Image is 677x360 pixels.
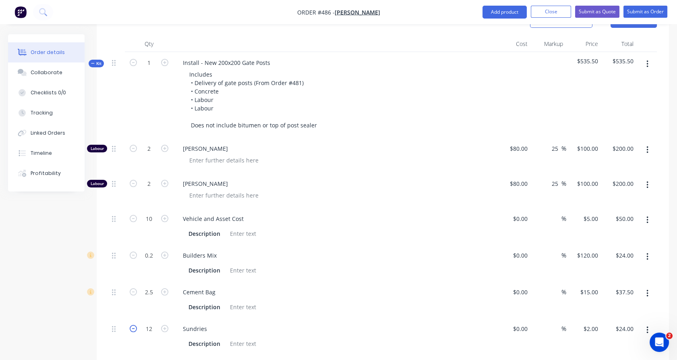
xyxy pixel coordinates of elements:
[176,286,222,298] div: Cement Bag
[8,42,85,62] button: Order details
[566,36,602,52] div: Price
[561,324,566,333] span: %
[650,333,669,352] iframe: Intercom live chat
[183,179,492,188] span: [PERSON_NAME]
[185,228,224,239] div: Description
[87,145,107,152] div: Labour
[87,180,107,187] div: Labour
[176,213,250,225] div: Vehicle and Asset Cost
[183,69,323,131] div: Includes • Delivery of gate posts (From Order #481) • Concrete • Labour • Labour Does not include...
[531,36,566,52] div: Markup
[8,83,85,103] button: Checklists 0/0
[185,264,224,276] div: Description
[31,89,66,96] div: Checklists 0/0
[297,8,335,16] span: Order #486 -
[561,214,566,223] span: %
[561,251,566,260] span: %
[31,109,53,117] div: Tracking
[623,6,667,18] button: Submit as Order
[495,36,531,52] div: Cost
[8,163,85,183] button: Profitability
[176,323,213,335] div: Sundries
[8,103,85,123] button: Tracking
[31,170,61,177] div: Profitability
[89,60,104,67] button: Kit
[183,144,492,153] span: [PERSON_NAME]
[8,62,85,83] button: Collaborate
[14,6,27,18] img: Factory
[91,60,101,67] span: Kit
[335,8,380,16] a: [PERSON_NAME]
[125,36,173,52] div: Qty
[31,150,52,157] div: Timeline
[561,287,566,297] span: %
[8,123,85,143] button: Linked Orders
[31,49,65,56] div: Order details
[561,179,566,188] span: %
[31,129,65,137] div: Linked Orders
[569,57,598,65] span: $535.50
[531,6,571,18] button: Close
[561,144,566,153] span: %
[666,333,673,339] span: 2
[605,57,634,65] span: $535.50
[31,69,62,76] div: Collaborate
[601,36,637,52] div: Total
[176,250,223,261] div: Builders Mix
[176,57,277,69] div: Install - New 200x200 Gate Posts
[575,6,619,18] button: Submit as Quote
[482,6,527,19] button: Add product
[185,338,224,350] div: Description
[185,301,224,313] div: Description
[8,143,85,163] button: Timeline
